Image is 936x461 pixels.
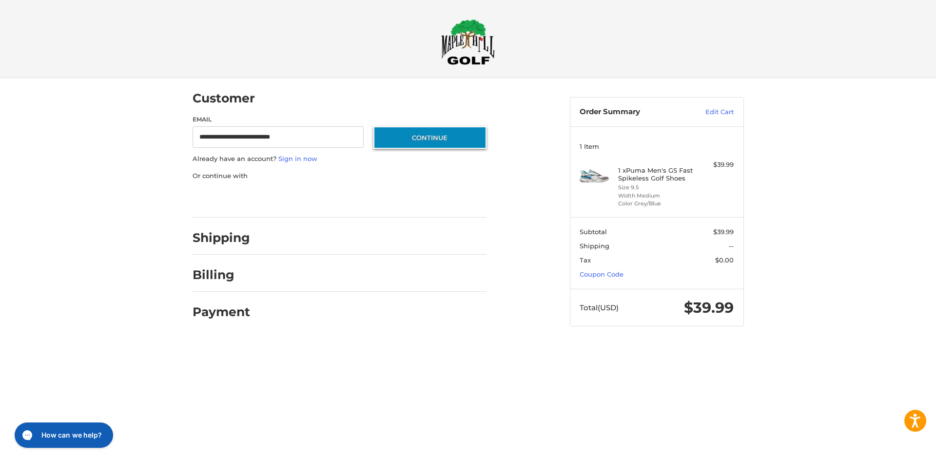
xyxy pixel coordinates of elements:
[695,160,734,170] div: $39.99
[580,256,591,264] span: Tax
[715,256,734,264] span: $0.00
[580,228,607,236] span: Subtotal
[189,190,262,208] iframe: PayPal-paypal
[441,19,495,65] img: Maple Hill Golf
[580,242,609,250] span: Shipping
[193,304,250,320] h2: Payment
[580,270,624,278] a: Coupon Code
[580,142,734,150] h3: 1 Item
[272,190,345,208] iframe: PayPal-paylater
[729,242,734,250] span: --
[193,91,255,106] h2: Customer
[618,192,693,200] li: Width Medium
[193,154,487,164] p: Already have an account?
[373,126,487,149] button: Continue
[684,107,734,117] a: Edit Cart
[684,299,734,317] span: $39.99
[10,419,116,451] iframe: Gorgias live chat messenger
[193,115,364,124] label: Email
[618,183,693,192] li: Size 9.5
[618,200,693,208] li: Color Grey/Blue
[193,230,250,245] h2: Shipping
[354,190,428,208] iframe: PayPal-venmo
[713,228,734,236] span: $39.99
[618,166,693,182] h4: 1 x Puma Men's GS Fast Spikeless Golf Shoes
[193,171,487,181] p: Or continue with
[193,267,250,282] h2: Billing
[278,155,317,162] a: Sign in now
[580,107,684,117] h3: Order Summary
[580,303,619,312] span: Total (USD)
